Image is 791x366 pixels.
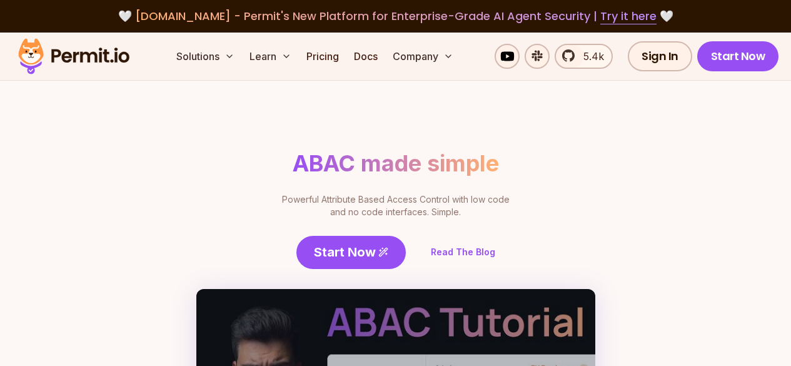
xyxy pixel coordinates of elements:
a: Read The Blog [431,246,495,258]
div: 🤍 🤍 [30,8,761,25]
span: 5.4k [576,49,604,64]
a: 5.4k [555,44,613,69]
p: Powerful Attribute Based Access Control with low code and no code interfaces. Simple. [274,193,518,218]
a: Try it here [600,8,657,24]
span: [DOMAIN_NAME] - Permit's New Platform for Enterprise-Grade AI Agent Security | [135,8,657,24]
button: Solutions [171,44,239,69]
h1: ABAC made simple [293,151,499,176]
a: Sign In [628,41,692,71]
button: Company [388,44,458,69]
span: Start Now [314,243,376,261]
a: Pricing [301,44,344,69]
img: Permit logo [13,35,135,78]
a: Docs [349,44,383,69]
a: Start Now [697,41,779,71]
button: Learn [244,44,296,69]
a: Start Now [296,236,406,269]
